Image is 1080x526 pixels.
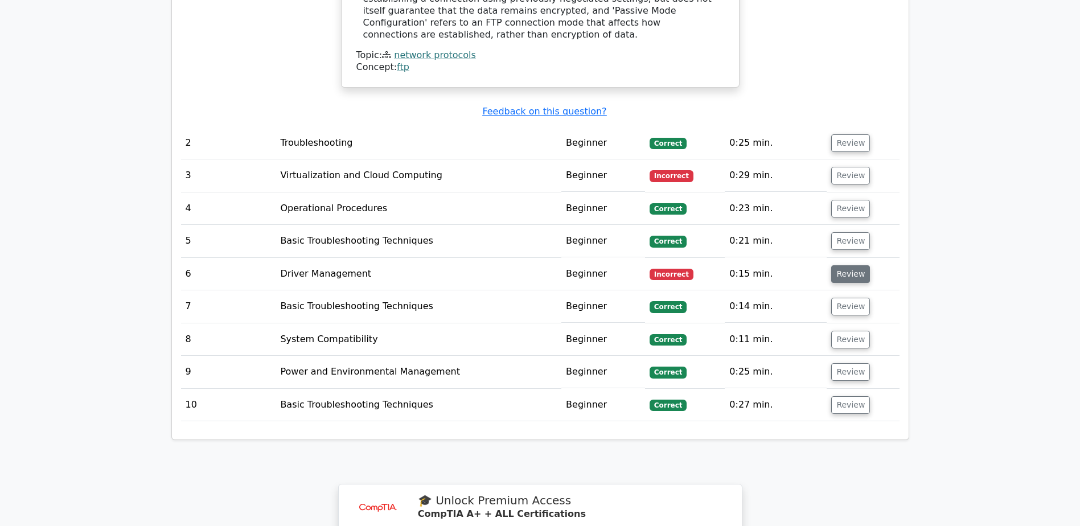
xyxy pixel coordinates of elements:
[181,323,276,356] td: 8
[482,106,606,117] a: Feedback on this question?
[561,127,645,159] td: Beginner
[650,138,687,149] span: Correct
[561,192,645,225] td: Beginner
[181,127,276,159] td: 2
[276,127,561,159] td: Troubleshooting
[831,331,870,348] button: Review
[725,290,827,323] td: 0:14 min.
[276,225,561,257] td: Basic Troubleshooting Techniques
[725,389,827,421] td: 0:27 min.
[181,159,276,192] td: 3
[181,356,276,388] td: 9
[181,192,276,225] td: 4
[181,225,276,257] td: 5
[561,258,645,290] td: Beginner
[276,290,561,323] td: Basic Troubleshooting Techniques
[650,203,687,215] span: Correct
[561,290,645,323] td: Beginner
[831,396,870,414] button: Review
[725,127,827,159] td: 0:25 min.
[725,323,827,356] td: 0:11 min.
[725,356,827,388] td: 0:25 min.
[831,167,870,184] button: Review
[725,258,827,290] td: 0:15 min.
[650,301,687,313] span: Correct
[650,367,687,378] span: Correct
[725,159,827,192] td: 0:29 min.
[561,323,645,356] td: Beginner
[831,232,870,250] button: Review
[276,192,561,225] td: Operational Procedures
[276,323,561,356] td: System Compatibility
[181,290,276,323] td: 7
[650,170,693,182] span: Incorrect
[725,192,827,225] td: 0:23 min.
[356,50,724,61] div: Topic:
[831,363,870,381] button: Review
[650,334,687,346] span: Correct
[650,269,693,280] span: Incorrect
[397,61,409,72] a: ftp
[181,258,276,290] td: 6
[356,61,724,73] div: Concept:
[276,356,561,388] td: Power and Environmental Management
[650,400,687,411] span: Correct
[394,50,476,60] a: network protocols
[831,134,870,152] button: Review
[650,236,687,247] span: Correct
[831,200,870,217] button: Review
[561,159,645,192] td: Beginner
[561,225,645,257] td: Beginner
[561,389,645,421] td: Beginner
[276,258,561,290] td: Driver Management
[831,298,870,315] button: Review
[561,356,645,388] td: Beginner
[831,265,870,283] button: Review
[181,389,276,421] td: 10
[276,159,561,192] td: Virtualization and Cloud Computing
[276,389,561,421] td: Basic Troubleshooting Techniques
[725,225,827,257] td: 0:21 min.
